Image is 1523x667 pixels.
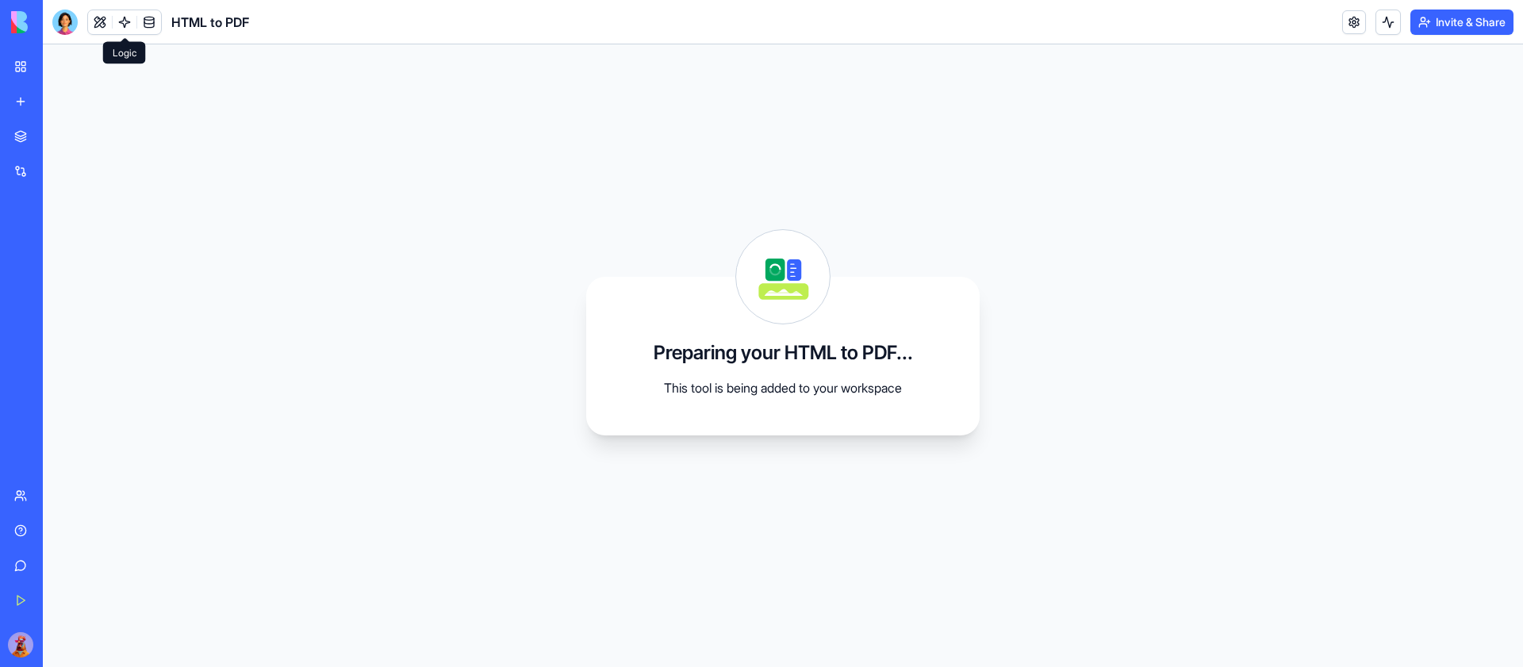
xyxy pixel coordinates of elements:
[171,13,249,32] span: HTML to PDF
[624,378,942,397] p: This tool is being added to your workspace
[11,11,109,33] img: logo
[103,42,146,64] div: Logic
[1410,10,1513,35] button: Invite & Share
[654,340,913,366] h3: Preparing your HTML to PDF...
[8,632,33,657] img: Kuku_Large_sla5px.png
